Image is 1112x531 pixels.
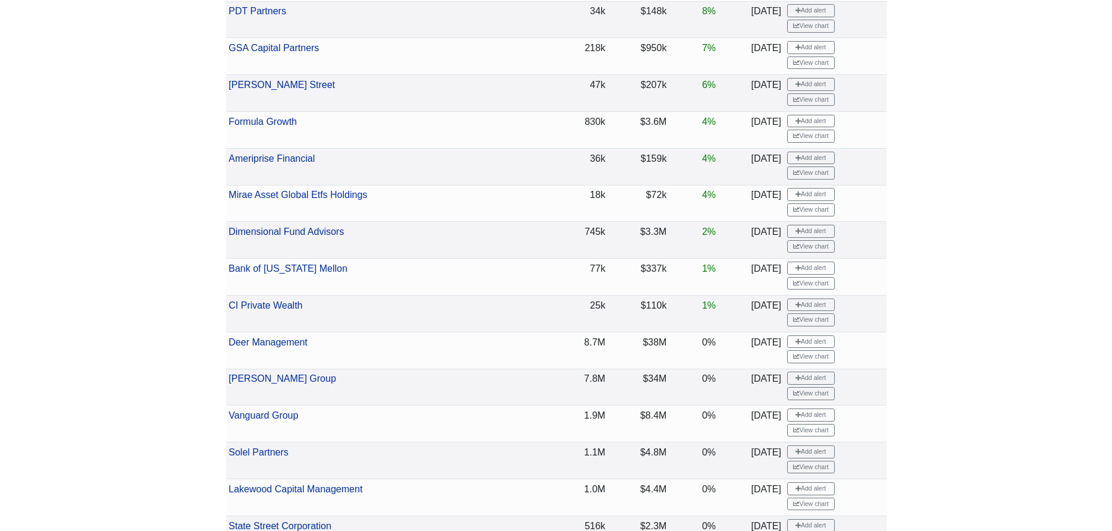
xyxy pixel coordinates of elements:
a: PDT Partners [228,6,286,16]
span: 0% [702,521,716,531]
td: 8.7M [552,332,608,369]
td: [DATE] [748,111,784,148]
a: [PERSON_NAME] Group [228,373,336,384]
td: [DATE] [748,296,784,332]
a: View chart [787,93,835,106]
a: View chart [787,56,835,70]
span: 0% [702,373,716,384]
td: 34k [552,1,608,38]
button: Add alert [787,188,835,201]
a: Bank of [US_STATE] Mellon [228,263,347,274]
button: Add alert [787,78,835,91]
td: [DATE] [748,406,784,442]
button: Add alert [787,225,835,238]
a: View chart [787,203,835,216]
a: View chart [787,461,835,474]
span: 7% [702,43,716,53]
span: 1% [702,263,716,274]
button: Add alert [787,115,835,128]
a: View chart [787,166,835,180]
td: $3.3M [608,222,669,259]
td: $337k [608,259,669,296]
td: [DATE] [748,38,784,75]
a: View chart [787,350,835,363]
td: $4.8M [608,442,669,479]
td: $207k [608,75,669,112]
td: $148k [608,1,669,38]
button: Add alert [787,482,835,495]
button: Add alert [787,262,835,275]
button: Add alert [787,299,835,312]
td: 25k [552,296,608,332]
button: Add alert [787,335,835,348]
a: [PERSON_NAME] Street [228,80,335,90]
span: 2% [702,227,716,237]
td: $3.6M [608,111,669,148]
td: $4.4M [608,479,669,516]
a: Ameriprise Financial [228,153,315,164]
td: $8.4M [608,406,669,442]
td: 218k [552,38,608,75]
button: Add alert [787,4,835,17]
td: [DATE] [748,222,784,259]
a: View chart [787,498,835,511]
a: View chart [787,313,835,326]
td: [DATE] [748,259,784,296]
a: View chart [787,424,835,437]
a: View chart [787,130,835,143]
td: [DATE] [748,332,784,369]
td: 745k [552,222,608,259]
td: 1.0M [552,479,608,516]
a: Formula Growth [228,117,297,127]
td: 47k [552,75,608,112]
td: 18k [552,185,608,222]
span: 8% [702,6,716,16]
a: View chart [787,387,835,400]
td: [DATE] [748,185,784,222]
a: Deer Management [228,337,308,347]
td: 830k [552,111,608,148]
td: $38M [608,332,669,369]
td: [DATE] [748,75,784,112]
span: 4% [702,117,716,127]
td: 36k [552,148,608,185]
a: Lakewood Capital Management [228,484,362,494]
button: Add alert [787,372,835,385]
span: 0% [702,447,716,457]
span: 1% [702,300,716,310]
td: 77k [552,259,608,296]
td: $72k [608,185,669,222]
span: 4% [702,153,716,164]
a: Solel Partners [228,447,289,457]
a: Mirae Asset Global Etfs Holdings [228,190,367,200]
td: [DATE] [748,1,784,38]
td: [DATE] [748,369,784,406]
a: Dimensional Fund Advisors [228,227,344,237]
button: Add alert [787,445,835,458]
a: View chart [787,20,835,33]
span: 0% [702,410,716,420]
td: 1.9M [552,406,608,442]
a: Vanguard Group [228,410,298,420]
td: [DATE] [748,479,784,516]
span: 0% [702,337,716,347]
td: $34M [608,369,669,406]
td: $950k [608,38,669,75]
button: Add alert [787,41,835,54]
span: 0% [702,484,716,494]
a: GSA Capital Partners [228,43,319,53]
td: [DATE] [748,442,784,479]
a: View chart [787,277,835,290]
td: $159k [608,148,669,185]
span: 6% [702,80,716,90]
td: 1.1M [552,442,608,479]
td: [DATE] [748,148,784,185]
td: 7.8M [552,369,608,406]
a: CI Private Wealth [228,300,302,310]
a: State Street Corporation [228,521,331,531]
a: View chart [787,240,835,253]
button: Add alert [787,152,835,165]
td: $110k [608,296,669,332]
span: 4% [702,190,716,200]
button: Add alert [787,409,835,422]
